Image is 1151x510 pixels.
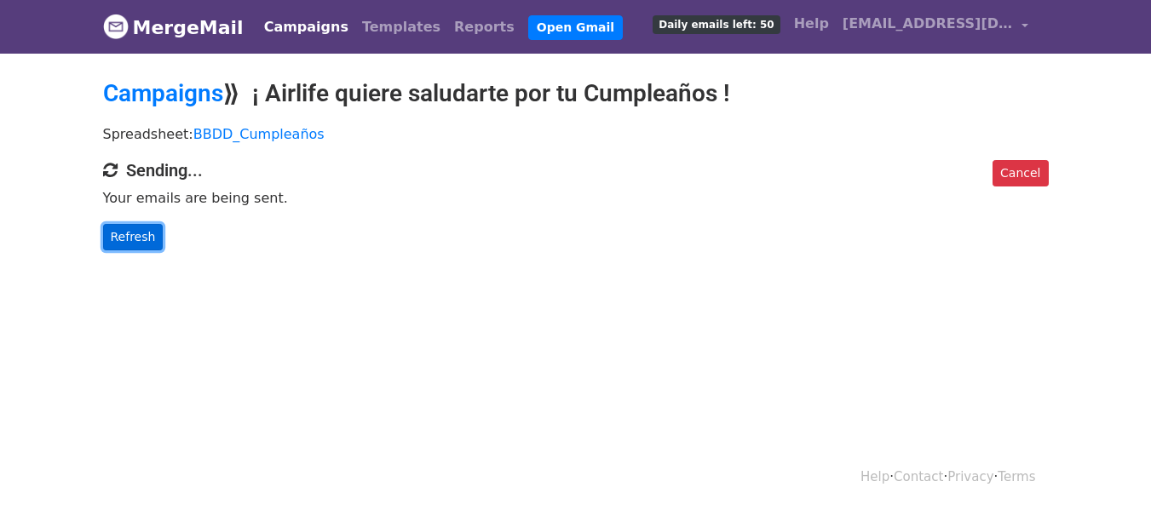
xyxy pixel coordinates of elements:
a: Open Gmail [528,15,623,40]
a: Contact [894,469,943,484]
p: Your emails are being sent. [103,189,1049,207]
h4: Sending... [103,160,1049,181]
span: Daily emails left: 50 [653,15,780,34]
h2: ⟫ ¡ Airlife quiere saludarte por tu Cumpleaños ! [103,79,1049,108]
a: Terms [998,469,1035,484]
a: BBDD_Cumpleaños [193,126,325,142]
a: Campaigns [103,79,223,107]
a: MergeMail [103,9,244,45]
a: Privacy [947,469,993,484]
a: Daily emails left: 50 [646,7,786,41]
a: Templates [355,10,447,44]
p: Spreadsheet: [103,125,1049,143]
iframe: Chat Widget [1066,428,1151,510]
a: Refresh [103,224,164,250]
a: Campaigns [257,10,355,44]
span: [EMAIL_ADDRESS][DOMAIN_NAME] [843,14,1013,34]
a: Help [787,7,836,41]
a: Help [860,469,889,484]
div: Widget de chat [1066,428,1151,510]
a: Cancel [993,160,1048,186]
a: Reports [447,10,521,44]
img: MergeMail logo [103,14,129,39]
a: [EMAIL_ADDRESS][DOMAIN_NAME] [836,7,1035,47]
